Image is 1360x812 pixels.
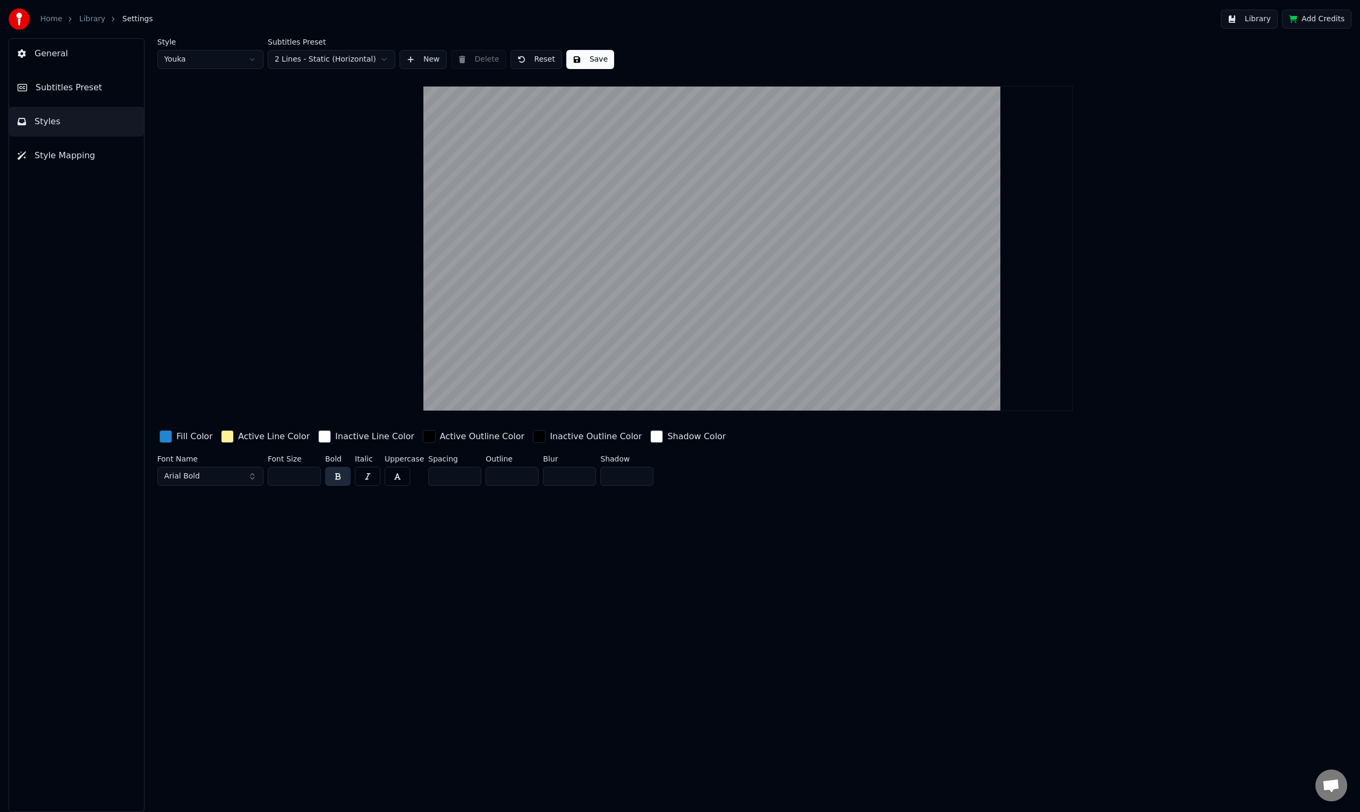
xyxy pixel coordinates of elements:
[355,455,380,463] label: Italic
[9,73,144,102] button: Subtitles Preset
[36,81,102,94] span: Subtitles Preset
[1221,10,1278,29] button: Library
[176,430,212,443] div: Fill Color
[9,39,144,69] button: General
[268,455,321,463] label: Font Size
[385,455,424,463] label: Uppercase
[157,455,263,463] label: Font Name
[122,14,152,24] span: Settings
[157,38,263,46] label: Style
[9,107,144,136] button: Styles
[40,14,62,24] a: Home
[543,455,596,463] label: Blur
[9,141,144,170] button: Style Mapping
[667,430,726,443] div: Shadow Color
[486,455,539,463] label: Outline
[531,428,644,445] button: Inactive Outline Color
[35,47,68,60] span: General
[1282,10,1351,29] button: Add Credits
[428,455,481,463] label: Spacing
[268,38,395,46] label: Subtitles Preset
[399,50,447,69] button: New
[35,149,95,162] span: Style Mapping
[325,455,351,463] label: Bold
[566,50,614,69] button: Save
[157,428,215,445] button: Fill Color
[316,428,416,445] button: Inactive Line Color
[238,430,310,443] div: Active Line Color
[440,430,524,443] div: Active Outline Color
[8,8,30,30] img: youka
[335,430,414,443] div: Inactive Line Color
[600,455,653,463] label: Shadow
[550,430,642,443] div: Inactive Outline Color
[1315,770,1347,801] div: Open chat
[648,428,728,445] button: Shadow Color
[219,428,312,445] button: Active Line Color
[79,14,105,24] a: Library
[164,471,200,482] span: Arial Bold
[35,115,61,128] span: Styles
[421,428,526,445] button: Active Outline Color
[40,14,153,24] nav: breadcrumb
[511,50,562,69] button: Reset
